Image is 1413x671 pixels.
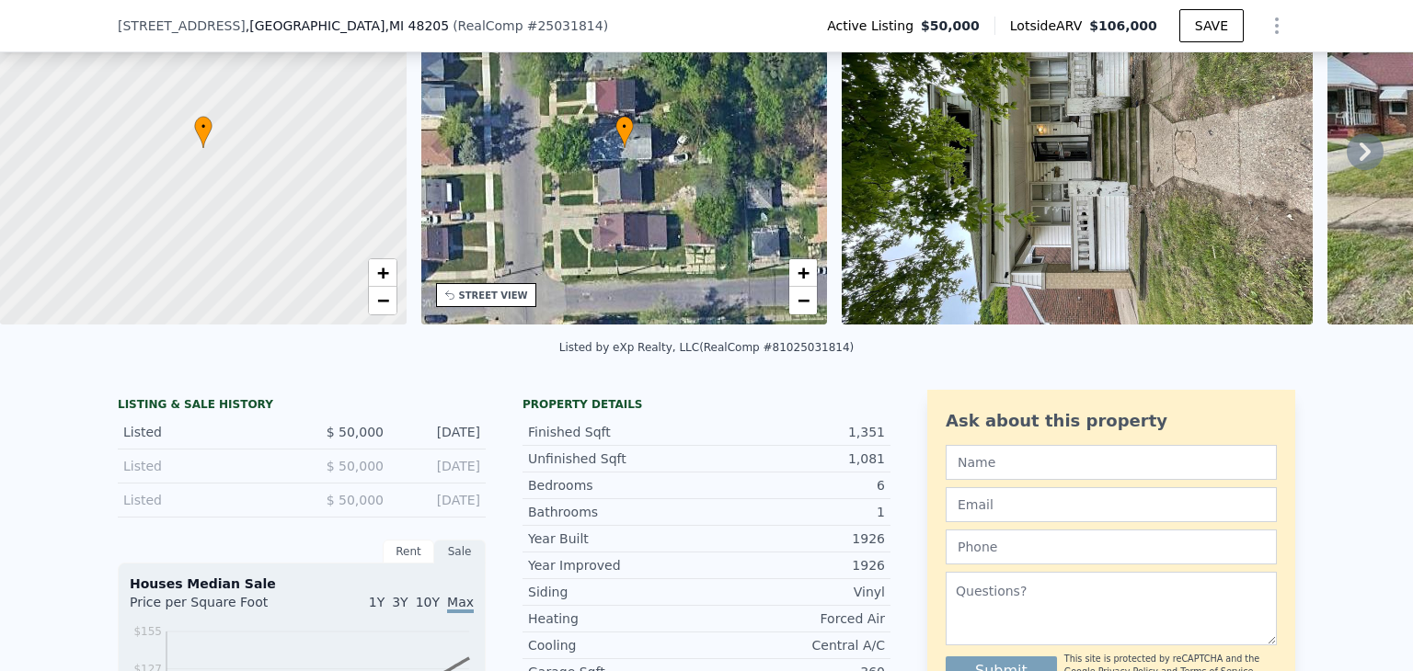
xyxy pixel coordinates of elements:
span: − [798,289,810,312]
div: Ask about this property [946,408,1277,434]
span: − [376,289,388,312]
div: Central A/C [706,636,885,654]
input: Name [946,445,1277,480]
div: Price per Square Foot [130,593,302,622]
span: [STREET_ADDRESS] [118,17,246,35]
span: • [194,119,213,135]
div: 1 [706,503,885,521]
span: $ 50,000 [327,425,384,439]
div: • [615,116,634,148]
a: Zoom out [789,287,817,314]
div: 6 [706,476,885,495]
div: Heating [528,609,706,628]
span: RealComp [458,18,523,33]
div: Finished Sqft [528,423,706,441]
span: $ 50,000 [327,493,384,507]
div: Unfinished Sqft [528,449,706,468]
div: Listed [123,491,287,509]
div: 1,351 [706,423,885,441]
div: Year Improved [528,556,706,574]
input: Phone [946,529,1277,564]
div: Siding [528,583,706,601]
span: Max [447,595,474,613]
span: $106,000 [1089,18,1157,33]
div: 1926 [706,529,885,548]
span: , [GEOGRAPHIC_DATA] [246,17,449,35]
button: SAVE [1179,9,1244,42]
div: [DATE] [398,457,480,475]
div: Year Built [528,529,706,548]
span: 10Y [416,595,440,609]
div: Rent [383,540,434,563]
div: Cooling [528,636,706,654]
div: • [194,116,213,148]
input: Email [946,487,1277,522]
span: 1Y [369,595,385,609]
a: Zoom in [789,259,817,287]
div: ( ) [453,17,608,35]
tspan: $155 [133,625,162,638]
div: [DATE] [398,423,480,441]
a: Zoom out [369,287,396,314]
span: + [376,261,388,284]
div: Vinyl [706,583,885,601]
span: Lotside ARV [1010,17,1089,35]
div: Listed by eXp Realty, LLC (RealComp #81025031814) [559,341,855,354]
a: Zoom in [369,259,396,287]
div: Sale [434,540,486,563]
div: 1926 [706,556,885,574]
div: Listed [123,457,287,475]
span: $ 50,000 [327,459,384,473]
span: • [615,119,634,135]
span: + [798,261,810,284]
span: Active Listing [827,17,921,35]
div: Property details [523,397,890,412]
div: Houses Median Sale [130,574,474,593]
div: STREET VIEW [459,289,528,302]
span: $50,000 [921,17,980,35]
div: [DATE] [398,491,480,509]
div: Bathrooms [528,503,706,521]
div: Bedrooms [528,476,706,495]
span: # 25031814 [527,18,603,33]
button: Show Options [1258,7,1295,44]
div: LISTING & SALE HISTORY [118,397,486,415]
span: , MI 48205 [385,18,449,33]
div: 1,081 [706,449,885,468]
div: Forced Air [706,609,885,628]
div: Listed [123,423,287,441]
span: 3Y [392,595,408,609]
